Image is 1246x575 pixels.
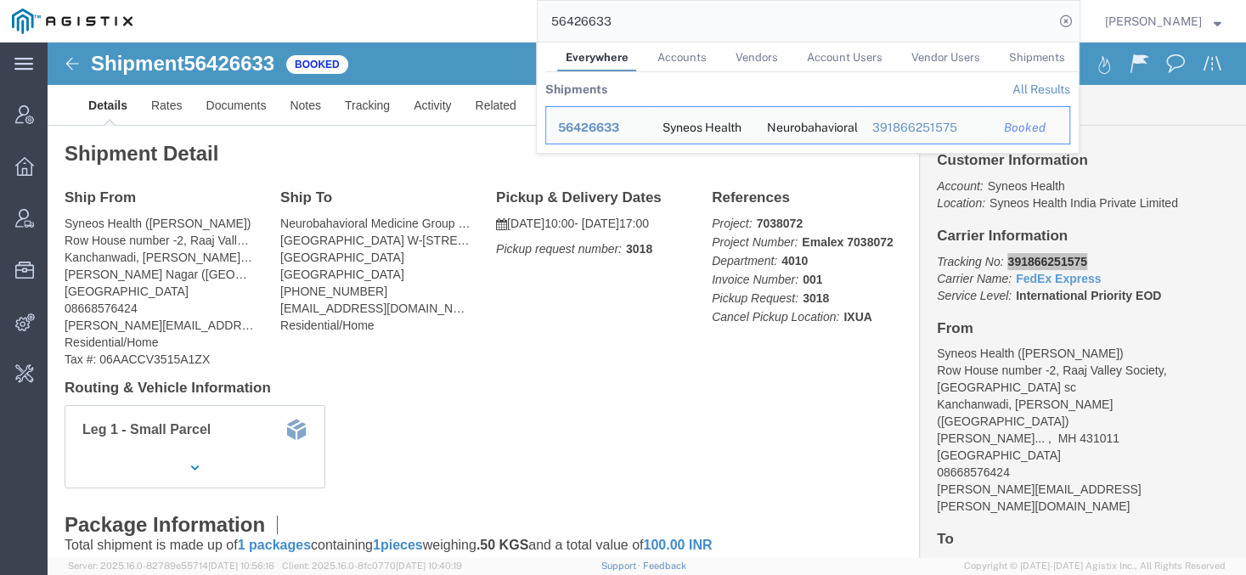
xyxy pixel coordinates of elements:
[396,561,462,571] span: [DATE] 10:40:19
[643,561,686,571] a: Feedback
[1104,11,1222,31] button: [PERSON_NAME]
[545,72,1079,153] table: Search Results
[558,121,619,134] span: 56426633
[68,561,274,571] span: Server: 2025.16.0-82789e55714
[911,51,980,64] span: Vendor Users
[964,559,1226,573] span: Copyright © [DATE]-[DATE] Agistix Inc., All Rights Reserved
[1003,119,1057,137] div: Booked
[545,72,607,106] th: Shipments
[657,51,707,64] span: Accounts
[736,51,778,64] span: Vendors
[538,1,1054,42] input: Search for shipment number, reference number
[12,8,132,34] img: logo
[600,561,643,571] a: Support
[282,561,462,571] span: Client: 2025.16.0-8fc0770
[662,107,741,144] div: Syneos Health
[558,119,639,137] div: 56426633
[208,561,274,571] span: [DATE] 10:56:16
[872,119,980,137] div: 391866251575
[1012,82,1070,96] a: View all shipments found by criterion
[1009,51,1065,64] span: Shipments
[1105,12,1202,31] span: Carrie Virgilio
[566,51,629,64] span: Everywhere
[767,107,849,144] div: Neurobahavioral Medicine Group
[807,51,882,64] span: Account Users
[48,42,1246,557] iframe: FS Legacy Container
